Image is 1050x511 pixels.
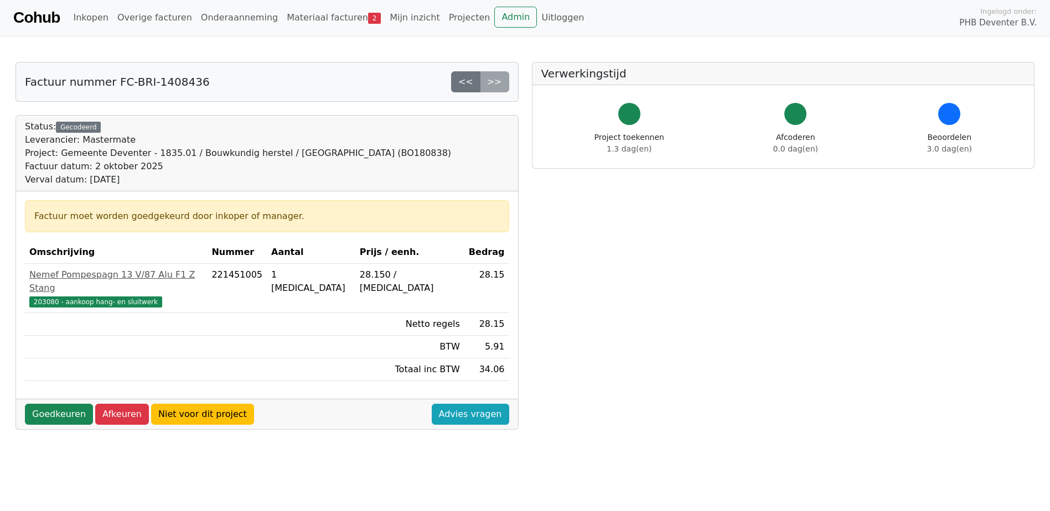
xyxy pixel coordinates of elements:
[355,241,464,264] th: Prijs / eenh.
[464,264,509,313] td: 28.15
[29,268,203,308] a: Nemef Pompespagn 13 V/87 Alu F1 Z Stang203080 - aankoop hang- en sluitwerk
[927,144,972,153] span: 3.0 dag(en)
[25,173,451,186] div: Verval datum: [DATE]
[69,7,112,29] a: Inkopen
[95,404,149,425] a: Afkeuren
[432,404,509,425] a: Advies vragen
[56,122,101,133] div: Gecodeerd
[13,4,60,31] a: Cohub
[464,336,509,358] td: 5.91
[959,17,1037,29] span: PHB Deventer B.V.
[368,13,381,24] span: 2
[267,241,355,264] th: Aantal
[355,313,464,336] td: Netto regels
[25,160,451,173] div: Factuur datum: 2 oktober 2025
[25,147,451,160] div: Project: Gemeente Deventer - 1835.01 / Bouwkundig herstel / [GEOGRAPHIC_DATA] (BO180838)
[444,7,495,29] a: Projecten
[113,7,196,29] a: Overige facturen
[29,296,162,307] span: 203080 - aankoop hang- en sluitwerk
[25,404,93,425] a: Goedkeuren
[355,358,464,381] td: Totaal inc BTW
[927,132,972,155] div: Beoordelen
[494,7,537,28] a: Admin
[464,313,509,336] td: 28.15
[25,133,451,147] div: Leverancier: Mastermate
[385,7,444,29] a: Mijn inzicht
[29,268,203,295] div: Nemef Pompespagn 13 V/87 Alu F1 Z Stang
[207,241,267,264] th: Nummer
[773,144,818,153] span: 0.0 dag(en)
[34,210,500,223] div: Factuur moet worden goedgekeurd door inkoper of manager.
[207,264,267,313] td: 221451005
[282,7,385,29] a: Materiaal facturen2
[594,132,664,155] div: Project toekennen
[464,241,509,264] th: Bedrag
[271,268,351,295] div: 1 [MEDICAL_DATA]
[980,6,1037,17] span: Ingelogd onder:
[451,71,480,92] a: <<
[541,67,1026,80] h5: Verwerkingstijd
[25,75,210,88] h5: Factuur nummer FC-BRI-1408436
[25,120,451,186] div: Status:
[773,132,818,155] div: Afcoderen
[537,7,588,29] a: Uitloggen
[464,358,509,381] td: 34.06
[196,7,282,29] a: Onderaanneming
[355,336,464,358] td: BTW
[25,241,207,264] th: Omschrijving
[607,144,651,153] span: 1.3 dag(en)
[151,404,254,425] a: Niet voor dit project
[360,268,460,295] div: 28.150 / [MEDICAL_DATA]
